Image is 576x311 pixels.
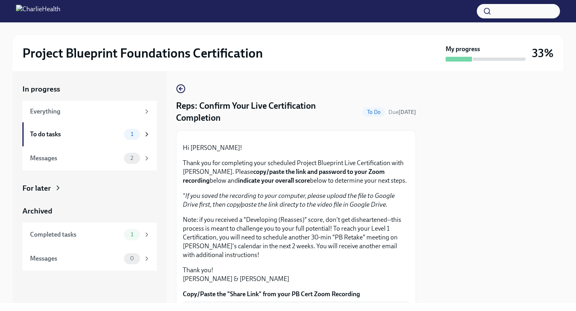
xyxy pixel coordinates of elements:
a: Archived [22,206,157,216]
img: CharlieHealth [16,5,60,18]
span: October 2nd, 2025 07:00 [388,108,416,116]
h2: Project Blueprint Foundations Certification [22,45,263,61]
div: Messages [30,154,121,163]
div: Everything [30,107,140,116]
span: To Do [362,109,385,115]
label: Copy/Paste the "Share Link" from your PB Cert Zoom Recording [183,290,409,299]
p: Thank you! [PERSON_NAME] & [PERSON_NAME] [183,266,409,283]
a: Completed tasks1 [22,223,157,247]
a: For later [22,183,157,193]
span: 1 [126,131,138,137]
a: Messages2 [22,146,157,170]
h4: Reps: Confirm Your Live Certification Completion [176,100,359,124]
strong: My progress [446,45,480,54]
span: 0 [125,255,139,261]
a: In progress [22,84,157,94]
a: Messages0 [22,247,157,271]
strong: [DATE] [398,109,416,116]
a: Everything [22,101,157,122]
p: Note: if you received a "Developing (Reasses)" score, don't get disheartened--this process is mea... [183,215,409,259]
span: 1 [126,231,138,237]
div: For later [22,183,51,193]
h3: 33% [532,46,554,60]
span: Due [388,109,416,116]
p: Hi [PERSON_NAME]! [183,144,409,152]
span: 2 [126,155,138,161]
em: If you saved the recording to your computer, please upload the file to Google Drive first, then c... [183,192,395,208]
div: Messages [30,254,121,263]
div: Completed tasks [30,230,121,239]
div: To do tasks [30,130,121,139]
p: Thank you for completing your scheduled Project Blueprint Live Certification with [PERSON_NAME]. ... [183,159,409,185]
strong: indicate your overall score [238,177,310,184]
a: To do tasks1 [22,122,157,146]
strong: copy/paste the link and password to your Zoom recording [183,168,385,184]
